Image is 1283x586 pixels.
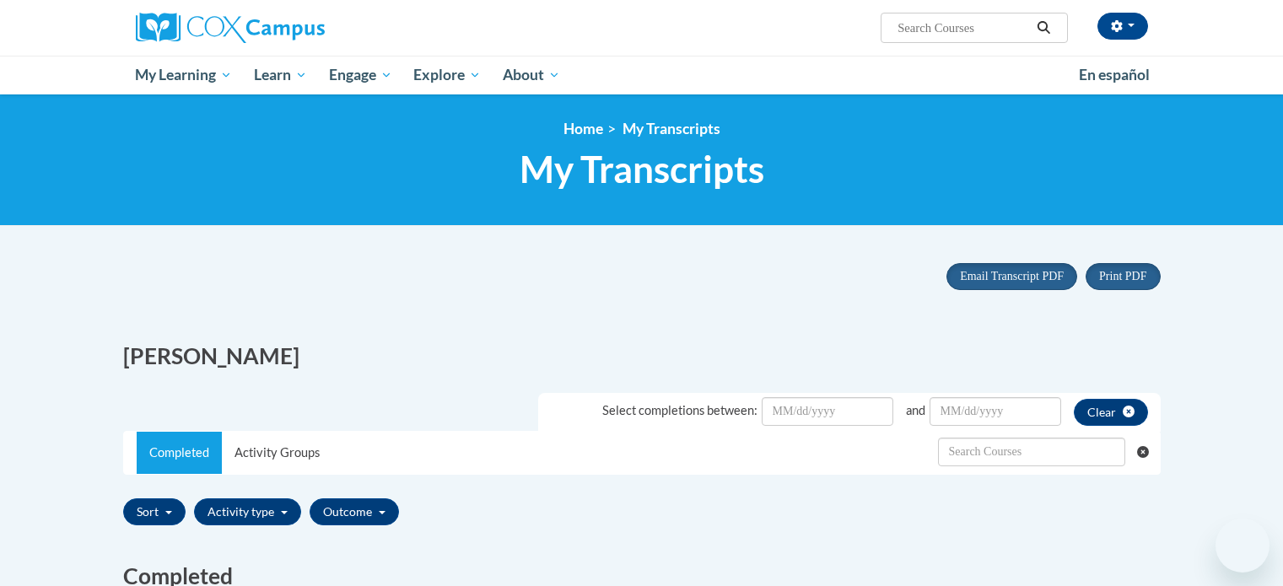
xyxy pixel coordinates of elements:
span: My Transcripts [623,120,720,137]
a: Engage [318,56,403,94]
span: Email Transcript PDF [960,270,1064,282]
a: About [492,56,571,94]
a: Activity Groups [222,432,332,474]
input: Date Input [930,397,1061,426]
span: Explore [413,65,481,85]
span: Learn [254,65,307,85]
a: Explore [402,56,492,94]
span: About [503,65,560,85]
span: Select completions between: [602,403,757,417]
button: Outcome [310,498,399,525]
button: Email Transcript PDF [946,263,1077,290]
button: Account Settings [1097,13,1148,40]
button: Sort [123,498,186,525]
input: Date Input [762,397,893,426]
iframe: Button to launch messaging window [1216,519,1270,573]
a: Cox Campus [136,13,456,43]
a: My Learning [125,56,244,94]
button: Search [1031,18,1056,38]
img: Cox Campus [136,13,325,43]
a: Learn [243,56,318,94]
a: Home [563,120,603,137]
span: My Learning [135,65,232,85]
input: Search Withdrawn Transcripts [938,438,1125,466]
span: En español [1079,66,1150,83]
span: Print PDF [1099,270,1146,282]
a: En español [1068,57,1161,93]
div: Main menu [111,56,1173,94]
button: Print PDF [1086,263,1160,290]
span: My Transcripts [520,147,764,191]
span: and [906,403,925,417]
a: Completed [137,432,222,474]
button: clear [1074,399,1148,426]
h2: [PERSON_NAME] [123,341,629,372]
input: Search Courses [896,18,1031,38]
span: Engage [329,65,392,85]
button: Activity type [194,498,301,525]
button: Clear searching [1137,432,1160,472]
